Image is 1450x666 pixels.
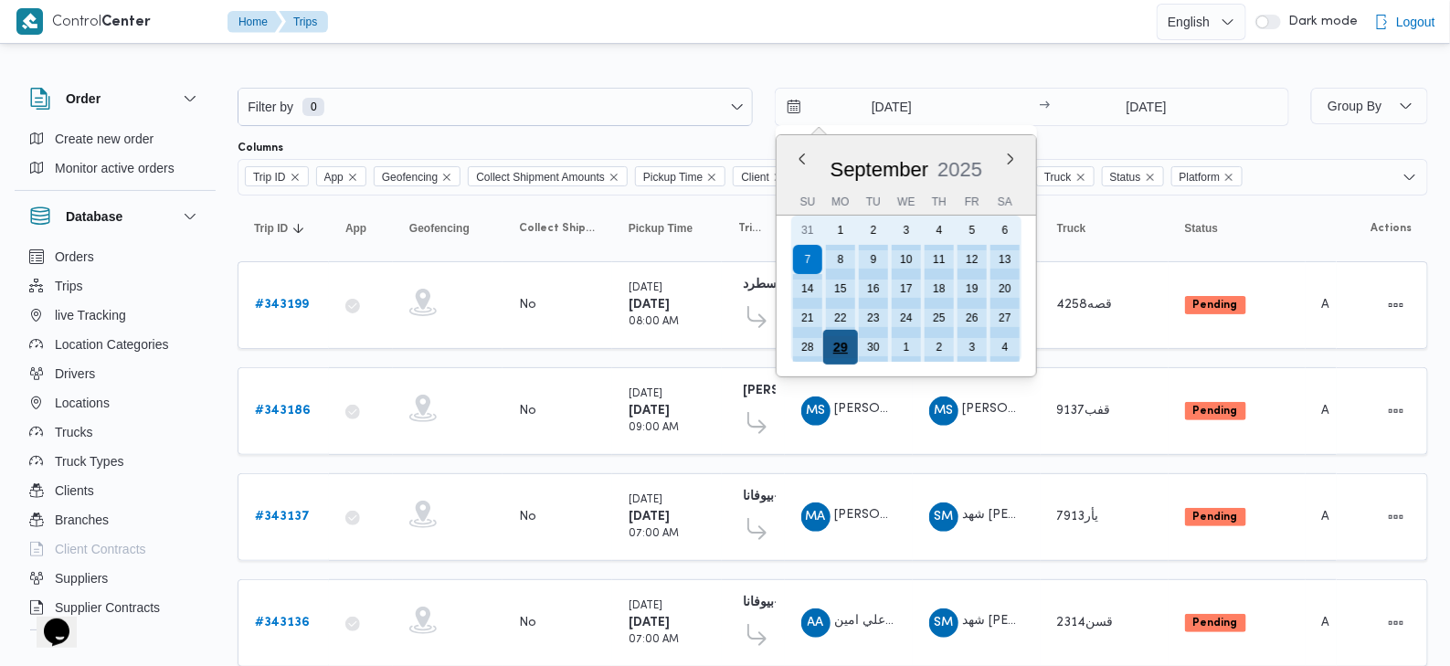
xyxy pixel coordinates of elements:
[937,158,982,181] span: 2025
[1367,4,1443,40] button: Logout
[1315,214,1328,243] button: Platform
[519,403,536,419] div: No
[929,396,958,426] div: Muhammad Slah Aldin Said Muhammad
[253,167,286,187] span: Trip ID
[990,333,1020,362] div: day-4
[1185,296,1246,314] span: Pending
[1057,617,1114,629] span: قسن2314
[22,505,208,534] button: Branches
[776,89,983,125] input: Press the down key to enter a popover containing a calendar. Press the escape key to close the po...
[324,167,344,187] span: App
[1193,406,1238,417] b: Pending
[55,597,160,618] span: Supplier Contracts
[22,301,208,330] button: live Tracking
[892,216,921,245] div: day-3
[1075,172,1086,183] button: Remove Truck from selection in this group
[822,330,857,365] div: day-29
[793,303,822,333] div: day-21
[937,157,983,182] div: Button. Open the year selector. 2025 is currently selected.
[629,495,662,505] small: [DATE]
[793,189,822,215] div: Su
[374,166,460,186] span: Geofencing
[1102,166,1164,186] span: Status
[892,274,921,303] div: day-17
[1145,172,1156,183] button: Remove Status from selection in this group
[629,601,662,611] small: [DATE]
[255,617,310,629] b: # 343136
[279,11,328,33] button: Trips
[255,506,310,528] a: #343137
[1185,508,1246,526] span: Pending
[345,221,366,236] span: App
[1185,614,1246,632] span: Pending
[934,502,953,532] span: SM
[929,502,958,532] div: Shahad Mustfi Ahmad Abadah Abas Hamodah
[1044,167,1072,187] span: Truck
[859,245,888,274] div: day-9
[1180,167,1221,187] span: Platform
[1171,166,1244,186] span: Platform
[29,88,201,110] button: Order
[22,564,208,593] button: Suppliers
[806,502,826,532] span: MA
[22,124,208,153] button: Create new order
[733,166,792,186] span: Client
[859,333,888,362] div: day-30
[291,221,306,236] svg: Sorted in descending order
[468,166,628,186] span: Collect Shipment Amounts
[1322,405,1360,417] span: Admin
[801,608,831,638] div: Ali Amain Muhammad Yhaii
[859,216,888,245] div: day-2
[706,172,717,183] button: Remove Pickup Time from selection in this group
[15,242,216,638] div: Database
[806,396,825,426] span: MS
[743,279,844,291] b: فرونت دور مسطرد
[22,359,208,388] button: Drivers
[29,206,201,227] button: Database
[629,423,679,433] small: 09:00 AM
[55,275,83,297] span: Trips
[835,510,939,522] span: [PERSON_NAME]
[409,221,470,236] span: Geofencing
[643,167,703,187] span: Pickup Time
[1057,299,1113,311] span: قصه4258
[925,333,954,362] div: day-2
[55,363,95,385] span: Drivers
[629,405,670,417] b: [DATE]
[1057,221,1086,236] span: Truck
[741,167,769,187] span: Client
[958,303,987,333] div: day-26
[743,597,841,608] b: فرونت دور -بيوفانا
[55,509,109,531] span: Branches
[338,214,384,243] button: App
[1281,15,1358,29] span: Dark mode
[892,303,921,333] div: day-24
[1055,89,1237,125] input: Press the down key to open a popover containing a calendar.
[22,271,208,301] button: Trips
[629,317,679,327] small: 08:00 AM
[55,450,123,472] span: Truck Types
[1381,291,1411,320] button: Actions
[990,274,1020,303] div: day-20
[629,283,662,293] small: [DATE]
[609,172,619,183] button: Remove Collect Shipment Amounts from selection in this group
[1328,99,1381,113] span: Group By
[925,216,954,245] div: day-4
[743,385,893,396] b: [PERSON_NAME] العباسية
[826,216,855,245] div: day-1
[1402,170,1417,185] button: Open list of options
[629,635,679,645] small: 07:00 AM
[22,242,208,271] button: Orders
[925,245,954,274] div: day-11
[793,245,822,274] div: day-7
[826,189,855,215] div: Mo
[791,216,1021,362] div: month-2025-09
[55,392,110,414] span: Locations
[1057,405,1111,417] span: قفب9137
[795,152,810,166] button: Previous Month
[55,157,175,179] span: Monitor active orders
[958,333,987,362] div: day-3
[228,11,282,33] button: Home
[55,333,169,355] span: Location Categories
